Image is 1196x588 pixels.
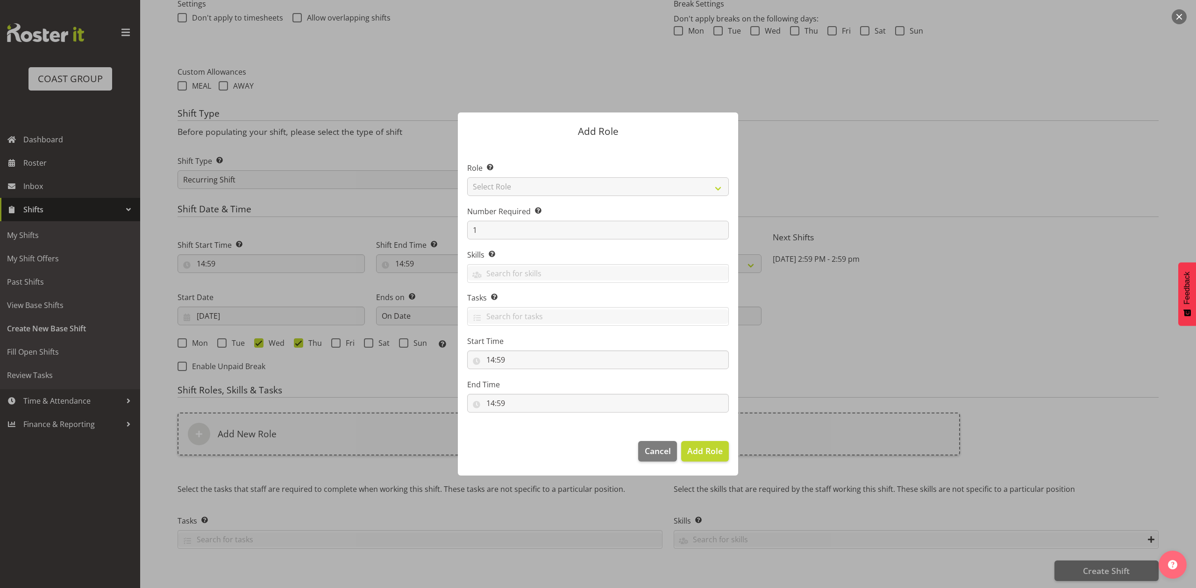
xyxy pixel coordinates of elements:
label: Number Required [467,206,729,217]
button: Cancel [638,441,676,462]
img: help-xxl-2.png [1168,560,1177,569]
input: Search for skills [468,266,728,280]
span: Feedback [1183,272,1191,304]
span: Add Role [687,445,723,456]
label: End Time [467,379,729,390]
label: Skills [467,249,729,260]
input: Click to select... [467,394,729,413]
input: Search for tasks [468,309,728,324]
label: Role [467,162,729,174]
label: Tasks [467,292,729,303]
p: Add Role [467,126,729,136]
input: Click to select... [467,350,729,369]
button: Feedback - Show survey [1178,262,1196,326]
button: Add Role [681,441,729,462]
span: Cancel [645,445,671,457]
label: Start Time [467,336,729,347]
